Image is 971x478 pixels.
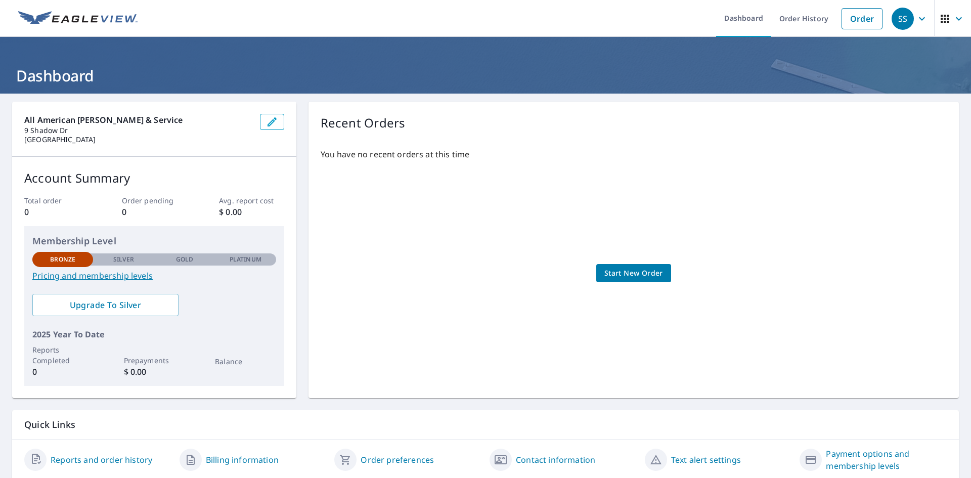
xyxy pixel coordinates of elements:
p: Gold [176,255,193,264]
a: Payment options and membership levels [826,448,947,472]
p: $ 0.00 [219,206,284,218]
p: Silver [113,255,135,264]
p: 0 [24,206,89,218]
span: Start New Order [604,267,663,280]
p: All American [PERSON_NAME] & Service [24,114,252,126]
a: Upgrade To Silver [32,294,179,316]
p: 9 Shadow Dr [24,126,252,135]
p: Platinum [230,255,261,264]
a: Text alert settings [671,454,741,466]
p: Avg. report cost [219,195,284,206]
p: 2025 Year To Date [32,328,276,340]
h1: Dashboard [12,65,959,86]
p: 0 [122,206,187,218]
p: [GEOGRAPHIC_DATA] [24,135,252,144]
p: Membership Level [32,234,276,248]
p: Total order [24,195,89,206]
div: SS [892,8,914,30]
p: Prepayments [124,355,185,366]
p: Balance [215,356,276,367]
a: Contact information [516,454,595,466]
p: Bronze [50,255,75,264]
img: EV Logo [18,11,138,26]
p: $ 0.00 [124,366,185,378]
span: Upgrade To Silver [40,299,170,311]
a: Order [842,8,882,29]
a: Reports and order history [51,454,152,466]
p: Order pending [122,195,187,206]
p: Reports Completed [32,344,93,366]
a: Billing information [206,454,279,466]
a: Start New Order [596,264,671,283]
p: Account Summary [24,169,284,187]
p: Recent Orders [321,114,406,132]
a: Order preferences [361,454,434,466]
p: Quick Links [24,418,947,431]
p: 0 [32,366,93,378]
a: Pricing and membership levels [32,270,276,282]
p: You have no recent orders at this time [321,148,947,160]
